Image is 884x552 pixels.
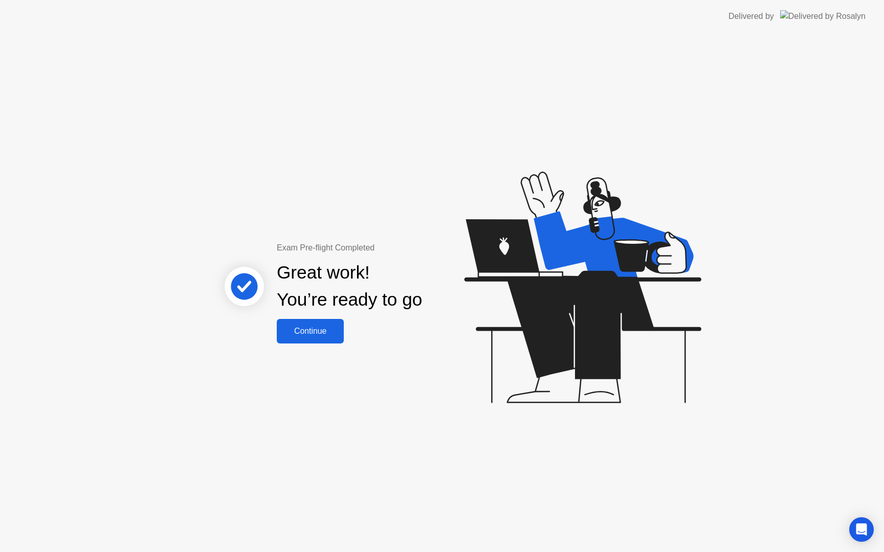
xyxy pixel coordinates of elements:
[277,242,488,254] div: Exam Pre-flight Completed
[277,319,344,343] button: Continue
[277,259,422,313] div: Great work! You’re ready to go
[849,517,874,542] div: Open Intercom Messenger
[728,10,774,22] div: Delivered by
[780,10,866,22] img: Delivered by Rosalyn
[280,327,341,336] div: Continue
